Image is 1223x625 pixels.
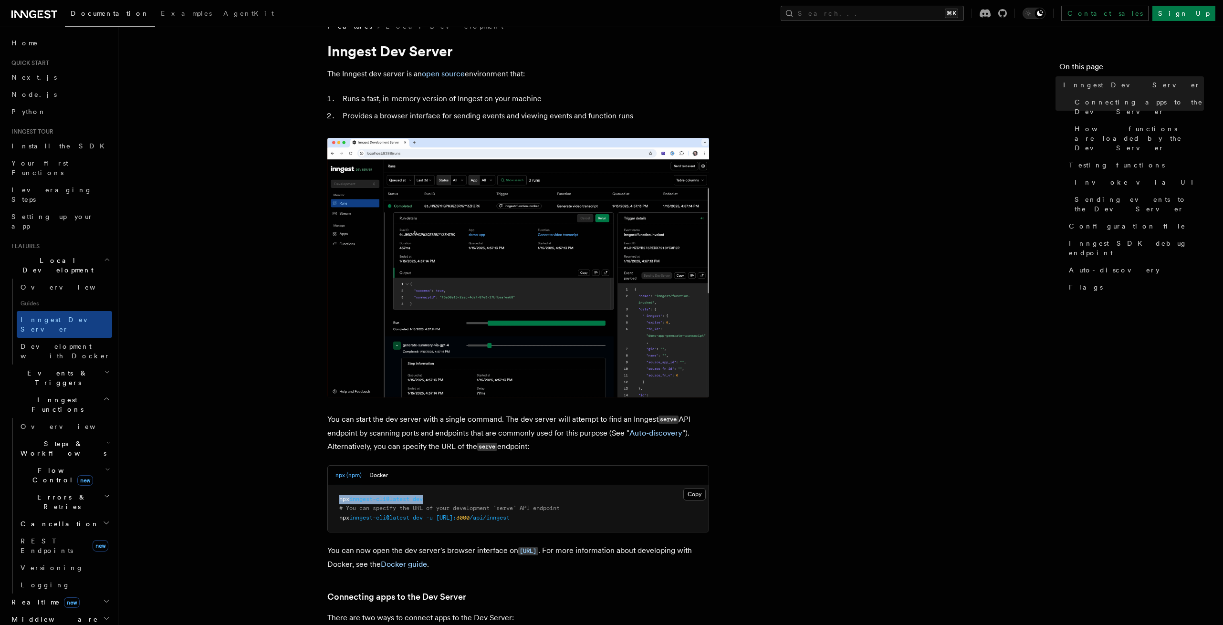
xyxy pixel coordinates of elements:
span: 3000 [456,514,470,521]
span: Documentation [71,10,149,17]
div: Inngest Functions [8,418,112,594]
a: Flags [1065,279,1204,296]
button: Cancellation [17,515,112,532]
a: Logging [17,576,112,594]
a: AgentKit [218,3,280,26]
span: Flow Control [17,466,105,485]
a: Overview [17,279,112,296]
span: -u [426,514,433,521]
a: Testing functions [1065,156,1204,174]
span: Events & Triggers [8,368,104,387]
p: The Inngest dev server is an environment that: [327,67,709,81]
a: Home [8,34,112,52]
span: Middleware [8,615,98,624]
a: Development with Docker [17,338,112,365]
button: Search...⌘K [781,6,964,21]
a: open source [422,69,465,78]
span: How functions are loaded by the Dev Server [1075,124,1204,153]
span: Inngest tour [8,128,53,135]
a: [URL] [518,546,538,555]
span: Flags [1069,282,1103,292]
span: AgentKit [223,10,274,17]
span: Overview [21,423,119,430]
span: Steps & Workflows [17,439,106,458]
span: Overview [21,283,119,291]
span: new [77,475,93,486]
code: [URL] [518,547,538,555]
a: How functions are loaded by the Dev Server [1071,120,1204,156]
a: Contact sales [1061,6,1149,21]
a: Sign Up [1152,6,1215,21]
span: inngest-cli@latest [349,514,409,521]
span: /api/inngest [470,514,510,521]
a: Documentation [65,3,155,27]
span: Python [11,108,46,115]
span: Sending events to the Dev Server [1075,195,1204,214]
span: Next.js [11,73,57,81]
a: REST Endpointsnew [17,532,112,559]
span: Features [8,242,40,250]
span: Development with Docker [21,343,110,360]
button: Copy [683,488,706,500]
span: npx [339,496,349,502]
span: Install the SDK [11,142,110,150]
a: Examples [155,3,218,26]
span: Versioning [21,564,84,572]
a: Sending events to the Dev Server [1071,191,1204,218]
span: Examples [161,10,212,17]
span: new [93,540,108,552]
span: REST Endpoints [21,537,73,554]
button: Inngest Functions [8,391,112,418]
span: Your first Functions [11,159,68,177]
img: Dev Server Demo [327,138,709,397]
a: Python [8,103,112,120]
span: Home [11,38,38,48]
span: Configuration file [1069,221,1186,231]
p: There are two ways to connect apps to the Dev Server: [327,611,709,625]
span: Connecting apps to the Dev Server [1075,97,1204,116]
a: Install the SDK [8,137,112,155]
span: Cancellation [17,519,99,529]
span: Setting up your app [11,213,94,230]
a: Setting up your app [8,208,112,235]
span: Testing functions [1069,160,1165,170]
span: [URL]: [436,514,456,521]
a: Overview [17,418,112,435]
button: Events & Triggers [8,365,112,391]
a: Next.js [8,69,112,86]
a: Configuration file [1065,218,1204,235]
span: dev [413,496,423,502]
a: Inngest Dev Server [1059,76,1204,94]
span: dev [413,514,423,521]
a: Docker guide [381,560,427,569]
span: Inngest Dev Server [21,316,102,333]
span: Errors & Retries [17,492,104,511]
code: serve [477,443,497,451]
a: Node.js [8,86,112,103]
span: Invoke via UI [1075,177,1202,187]
h1: Inngest Dev Server [327,42,709,60]
p: You can now open the dev server's browser interface on . For more information about developing wi... [327,544,709,571]
span: new [64,597,80,608]
button: Steps & Workflows [17,435,112,462]
button: Errors & Retries [17,489,112,515]
a: Auto-discovery [629,428,682,437]
button: npx (npm) [335,466,362,485]
p: You can start the dev server with a single command. The dev server will attempt to find an Innges... [327,413,709,454]
button: Docker [369,466,388,485]
span: Auto-discovery [1069,265,1160,275]
span: Quick start [8,59,49,67]
a: Connecting apps to the Dev Server [1071,94,1204,120]
a: Versioning [17,559,112,576]
button: Local Development [8,252,112,279]
a: Your first Functions [8,155,112,181]
kbd: ⌘K [945,9,958,18]
span: Realtime [8,597,80,607]
span: npx [339,514,349,521]
code: serve [659,416,679,424]
span: Logging [21,581,70,589]
span: Inngest Dev Server [1063,80,1201,90]
button: Toggle dark mode [1023,8,1045,19]
a: Inngest SDK debug endpoint [1065,235,1204,261]
span: Node.js [11,91,57,98]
